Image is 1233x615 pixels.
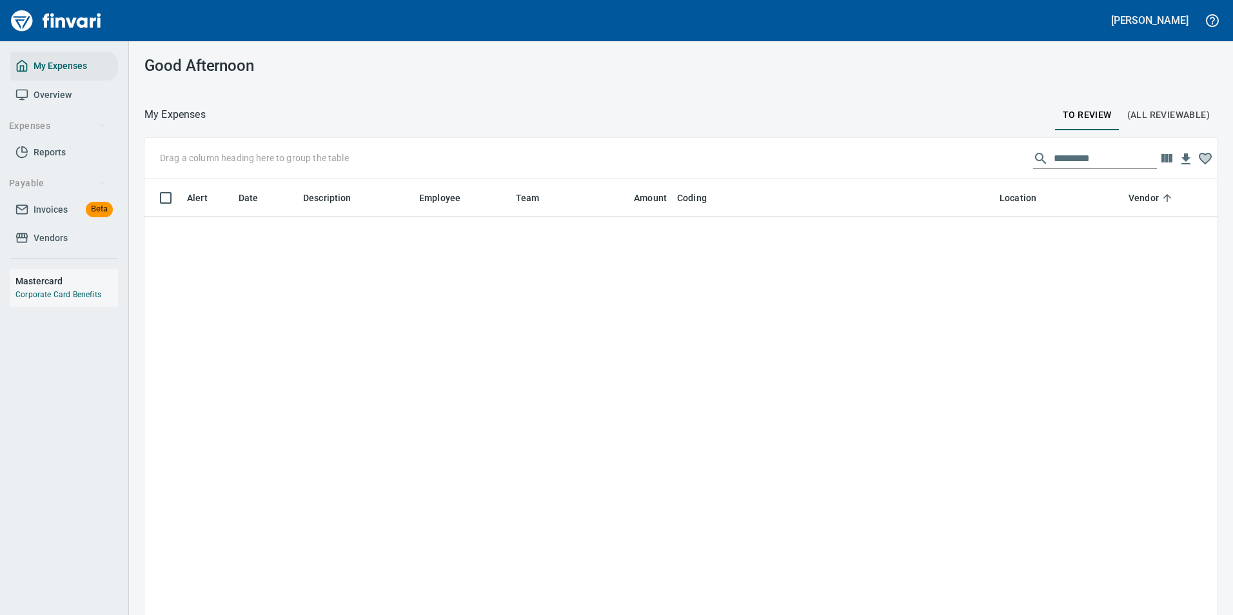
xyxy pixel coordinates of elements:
[144,107,206,122] p: My Expenses
[10,81,118,110] a: Overview
[34,144,66,161] span: Reports
[187,190,224,206] span: Alert
[419,190,477,206] span: Employee
[1127,107,1210,123] span: (All Reviewable)
[8,5,104,36] img: Finvari
[1176,150,1196,169] button: Download Table
[187,190,208,206] span: Alert
[677,190,724,206] span: Coding
[1196,149,1215,168] button: Column choices favorited. Click to reset to default
[1000,190,1053,206] span: Location
[516,190,557,206] span: Team
[34,230,68,246] span: Vendors
[303,190,351,206] span: Description
[1129,190,1176,206] span: Vendor
[10,195,118,224] a: InvoicesBeta
[677,190,707,206] span: Coding
[15,290,101,299] a: Corporate Card Benefits
[34,87,72,103] span: Overview
[10,224,118,253] a: Vendors
[160,151,349,164] p: Drag a column heading here to group the table
[9,175,106,191] span: Payable
[1108,10,1192,30] button: [PERSON_NAME]
[1157,149,1176,168] button: Choose columns to display
[10,138,118,167] a: Reports
[239,190,259,206] span: Date
[516,190,540,206] span: Team
[1111,14,1189,27] h5: [PERSON_NAME]
[239,190,275,206] span: Date
[34,58,87,74] span: My Expenses
[4,171,112,195] button: Payable
[144,57,482,75] h3: Good Afternoon
[634,190,667,206] span: Amount
[303,190,368,206] span: Description
[4,114,112,138] button: Expenses
[15,274,118,288] h6: Mastercard
[34,202,68,218] span: Invoices
[9,118,106,134] span: Expenses
[1063,107,1112,123] span: To Review
[1000,190,1036,206] span: Location
[10,52,118,81] a: My Expenses
[419,190,460,206] span: Employee
[1129,190,1159,206] span: Vendor
[86,202,113,217] span: Beta
[144,107,206,122] nav: breadcrumb
[617,190,667,206] span: Amount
